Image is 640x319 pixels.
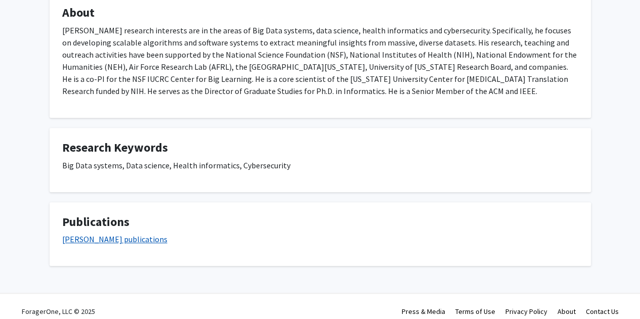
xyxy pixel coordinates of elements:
[505,307,547,316] a: Privacy Policy
[586,307,619,316] a: Contact Us
[558,307,576,316] a: About
[62,24,578,97] p: [PERSON_NAME] research interests are in the areas of Big Data systems, data science, health infor...
[62,159,578,171] p: Big Data systems, Data science, Health informatics, Cybersecurity
[62,141,578,155] h4: Research Keywords
[62,6,578,20] h4: About
[455,307,495,316] a: Terms of Use
[402,307,445,316] a: Press & Media
[62,234,167,244] a: [PERSON_NAME] publications
[8,274,43,311] iframe: Chat
[62,215,578,230] h4: Publications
